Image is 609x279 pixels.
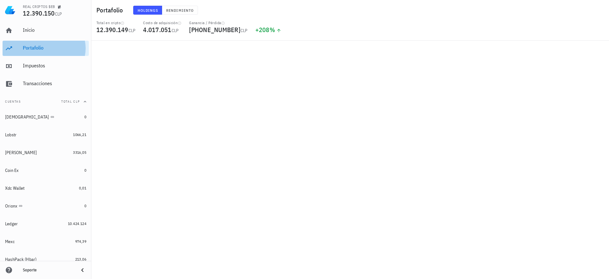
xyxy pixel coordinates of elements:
[23,45,86,51] div: Portafolio
[3,180,89,196] a: Xdc Wallet 0,01
[23,9,55,17] span: 12.390.150
[23,27,86,33] div: Inicio
[23,80,86,86] div: Transacciones
[5,114,49,120] div: [DEMOGRAPHIC_DATA]
[5,186,25,191] div: Xdc Wallet
[5,150,37,155] div: [PERSON_NAME]
[55,11,62,17] span: CLP
[3,198,89,214] a: Orionx 0
[3,252,89,267] a: HashPack (Hbar) 213,06
[79,186,86,190] span: 0,01
[3,94,89,109] button: CuentasTotal CLP
[166,8,194,13] span: Rendimiento
[255,27,282,33] div: +208
[240,28,248,33] span: CLP
[23,63,86,69] div: Impuestos
[3,58,89,74] a: Impuestos
[595,5,605,15] div: avatar
[84,168,86,173] span: 0
[68,221,86,226] span: 10.424.124
[84,114,86,119] span: 0
[5,5,15,15] img: LedgiFi
[96,5,126,15] h1: Portafolio
[3,234,89,249] a: Mexc 974,39
[3,23,89,38] a: Inicio
[75,239,86,244] span: 974,39
[270,25,275,34] span: %
[5,257,37,262] div: HashPack (Hbar)
[137,8,158,13] span: Holdings
[5,203,17,209] div: Orionx
[189,25,240,34] span: [PHONE_NUMBER]
[61,99,80,104] span: Total CLP
[143,25,171,34] span: 4.017.051
[3,127,89,142] a: Lobstr 1066,21
[3,145,89,160] a: [PERSON_NAME] 3316,05
[128,28,136,33] span: CLP
[3,41,89,56] a: Portafolio
[5,239,15,244] div: Mexc
[3,216,89,231] a: Ledger 10.424.124
[133,6,162,15] button: Holdings
[5,168,19,173] div: Coin Ex
[5,221,18,227] div: Ledger
[143,20,181,25] div: Costo de adquisición
[3,76,89,92] a: Transacciones
[5,132,17,138] div: Lobstr
[84,203,86,208] span: 0
[75,257,86,262] span: 213,06
[23,4,55,9] div: REAL CRIPTOS $EB
[172,28,179,33] span: CLP
[3,109,89,125] a: [DEMOGRAPHIC_DATA] 0
[3,163,89,178] a: Coin Ex 0
[73,132,86,137] span: 1066,21
[73,150,86,155] span: 3316,05
[162,6,198,15] button: Rendimiento
[189,20,247,25] div: Ganancia / Pérdida
[96,25,128,34] span: 12.390.149
[23,268,74,273] div: Soporte
[96,20,135,25] div: Total en cripto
